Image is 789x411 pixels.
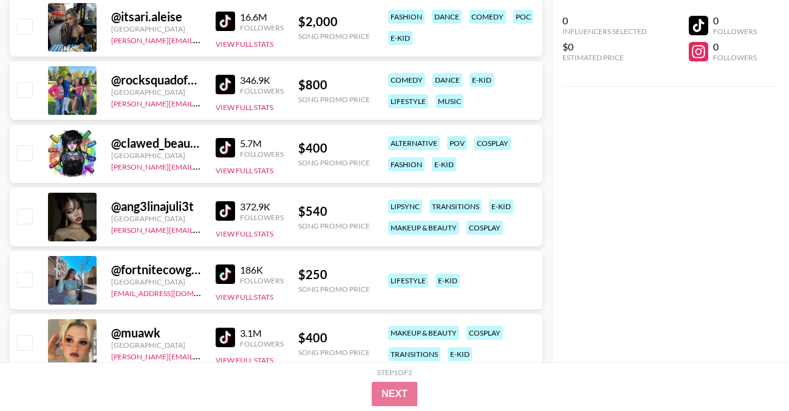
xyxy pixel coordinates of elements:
div: lifestyle [388,274,428,288]
div: alternative [388,136,440,150]
div: makeup & beauty [388,221,459,235]
div: dance [432,73,462,87]
button: View Full Stats [216,356,273,365]
div: Followers [713,27,757,36]
div: e-kid [448,347,472,361]
div: $ 400 [298,140,370,156]
iframe: Drift Widget Chat Controller [728,350,774,396]
div: 5.7M [240,137,284,150]
div: $ 540 [298,204,370,219]
div: [GEOGRAPHIC_DATA] [111,24,201,33]
a: [PERSON_NAME][EMAIL_ADDRESS][DOMAIN_NAME] [111,160,291,171]
button: View Full Stats [216,229,273,238]
div: $ 2,000 [298,14,370,29]
a: [PERSON_NAME][EMAIL_ADDRESS][DOMAIN_NAME] [111,350,291,361]
div: comedy [388,73,425,87]
div: @ clawed_beauty101 [111,136,201,151]
div: cosplay [466,221,503,235]
div: Song Promo Price [298,32,370,41]
div: $ 250 [298,267,370,282]
div: Followers [240,276,284,285]
img: TikTok [216,201,235,221]
div: @ rocksquadofficial [111,72,201,88]
div: [GEOGRAPHIC_DATA] [111,88,201,97]
div: $ 800 [298,77,370,92]
div: Step 1 of 2 [377,368,412,377]
button: View Full Stats [216,292,273,302]
div: e-kid [435,274,460,288]
div: $0 [562,41,647,53]
div: [GEOGRAPHIC_DATA] [111,340,201,350]
div: pov [447,136,467,150]
div: 0 [562,15,647,27]
div: makeup & beauty [388,326,459,340]
div: @ itsari.aleise [111,9,201,24]
button: View Full Stats [216,40,273,49]
div: dance [432,10,462,24]
a: [PERSON_NAME][EMAIL_ADDRESS][DOMAIN_NAME] [111,97,291,108]
div: Followers [240,23,284,32]
div: transitions [388,347,440,361]
div: @ fortnitecowgirl [111,262,201,277]
button: View Full Stats [216,103,273,112]
div: 3.1M [240,327,284,339]
div: Song Promo Price [298,221,370,230]
div: Song Promo Price [298,285,370,294]
div: Estimated Price [562,53,647,62]
div: [GEOGRAPHIC_DATA] [111,277,201,286]
div: transitions [429,199,482,213]
div: 0 [713,15,757,27]
div: lifestyle [388,94,428,108]
div: fashion [388,10,425,24]
img: TikTok [216,75,235,94]
div: comedy [469,10,506,24]
div: 186K [240,264,284,276]
img: TikTok [216,264,235,284]
div: e-kid [388,31,412,45]
div: Followers [240,213,284,222]
a: [PERSON_NAME][EMAIL_ADDRESS][DOMAIN_NAME] [111,223,291,235]
div: 16.6M [240,11,284,23]
div: 346.9K [240,74,284,86]
div: Followers [240,339,284,348]
div: e-kid [470,73,494,87]
div: music [435,94,463,108]
div: Song Promo Price [298,348,370,357]
div: Followers [240,150,284,159]
img: TikTok [216,328,235,347]
div: lipsync [388,199,422,213]
div: @ ang3linajuli3t [111,199,201,214]
div: poc [513,10,533,24]
div: fashion [388,157,425,171]
div: 0 [713,41,757,53]
div: [GEOGRAPHIC_DATA] [111,151,201,160]
div: $ 400 [298,330,370,345]
img: TikTok [216,138,235,157]
a: [EMAIL_ADDRESS][DOMAIN_NAME] [111,286,233,298]
div: e-kid [432,157,456,171]
div: cosplay [466,326,503,340]
div: Song Promo Price [298,95,370,104]
div: Influencers Selected [562,27,647,36]
div: cosplay [474,136,511,150]
img: TikTok [216,12,235,31]
button: Next [372,382,417,406]
a: [PERSON_NAME][EMAIL_ADDRESS][DOMAIN_NAME] [111,33,291,45]
div: Followers [240,86,284,95]
div: [GEOGRAPHIC_DATA] [111,214,201,223]
div: 372.9K [240,201,284,213]
button: View Full Stats [216,166,273,175]
div: Followers [713,53,757,62]
div: Song Promo Price [298,158,370,167]
div: @ muawk [111,325,201,340]
div: e-kid [489,199,513,213]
